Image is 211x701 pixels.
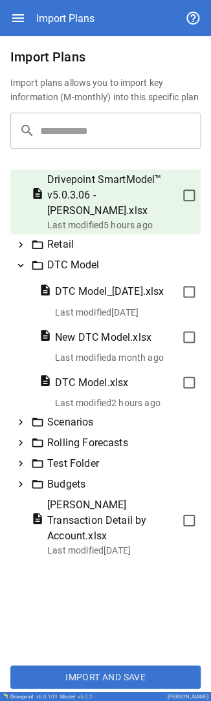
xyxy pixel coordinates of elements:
[78,693,93,699] span: v 5.0.2
[31,455,195,471] div: Test Folder
[19,123,35,138] span: search
[168,693,208,699] div: [PERSON_NAME]
[55,305,195,318] p: Last modified [DATE]
[55,329,151,345] span: New DTC Model.xlsx
[55,396,195,409] p: Last modified 2 hours ago
[47,219,195,232] p: Last modified 5 hours ago
[31,237,195,252] div: Retail
[60,693,93,699] div: Model
[31,476,195,491] div: Budgets
[10,76,201,105] h6: Import plans allows you to import key information (M-monthly) into this specific plan
[10,693,58,699] div: Drivepoint
[55,374,128,390] span: DTC Model.xlsx
[47,543,195,556] p: Last modified [DATE]
[31,414,195,429] div: Scenarios
[10,665,201,688] button: Import and Save
[47,497,175,543] span: [PERSON_NAME] Transaction Detail by Account.xlsx
[36,12,94,25] div: Import Plans
[31,257,195,273] div: DTC Model
[36,693,58,699] span: v 6.0.109
[55,284,164,299] span: DTC Model_[DATE].xlsx
[31,435,195,450] div: Rolling Forecasts
[10,47,201,67] h6: Import Plans
[47,172,175,219] span: Drivepoint SmartModel™ v5.0.3.06 - [PERSON_NAME].xlsx
[55,350,195,363] p: Last modified a month ago
[3,693,8,698] img: Drivepoint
